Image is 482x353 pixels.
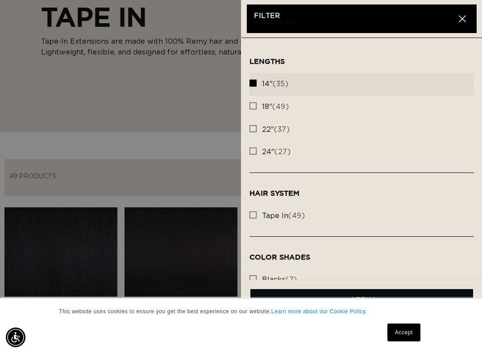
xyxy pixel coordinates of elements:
[249,253,474,261] h3: Color Shades
[262,103,272,110] span: 18"
[6,328,25,347] div: Accessibility Menu
[262,148,274,155] span: 24"
[262,125,290,134] span: (37)
[262,275,297,285] span: (7)
[262,211,305,221] span: (49)
[254,21,455,26] p: 49 products
[262,80,288,89] span: (35)
[262,147,291,157] span: (27)
[271,308,367,315] a: Learn more about our Cookie Policy.
[262,102,289,112] span: (49)
[254,12,455,21] h2: Filter
[262,80,273,88] span: 14"
[250,289,473,312] button: Apply
[387,324,420,341] a: Accept
[262,276,286,283] span: blacks
[262,212,288,219] span: tape in
[249,189,474,198] h3: Hair System
[249,57,474,66] h3: Lengths
[59,307,423,315] p: This website uses cookies to ensure you get the best experience on our website.
[262,126,274,133] span: 22"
